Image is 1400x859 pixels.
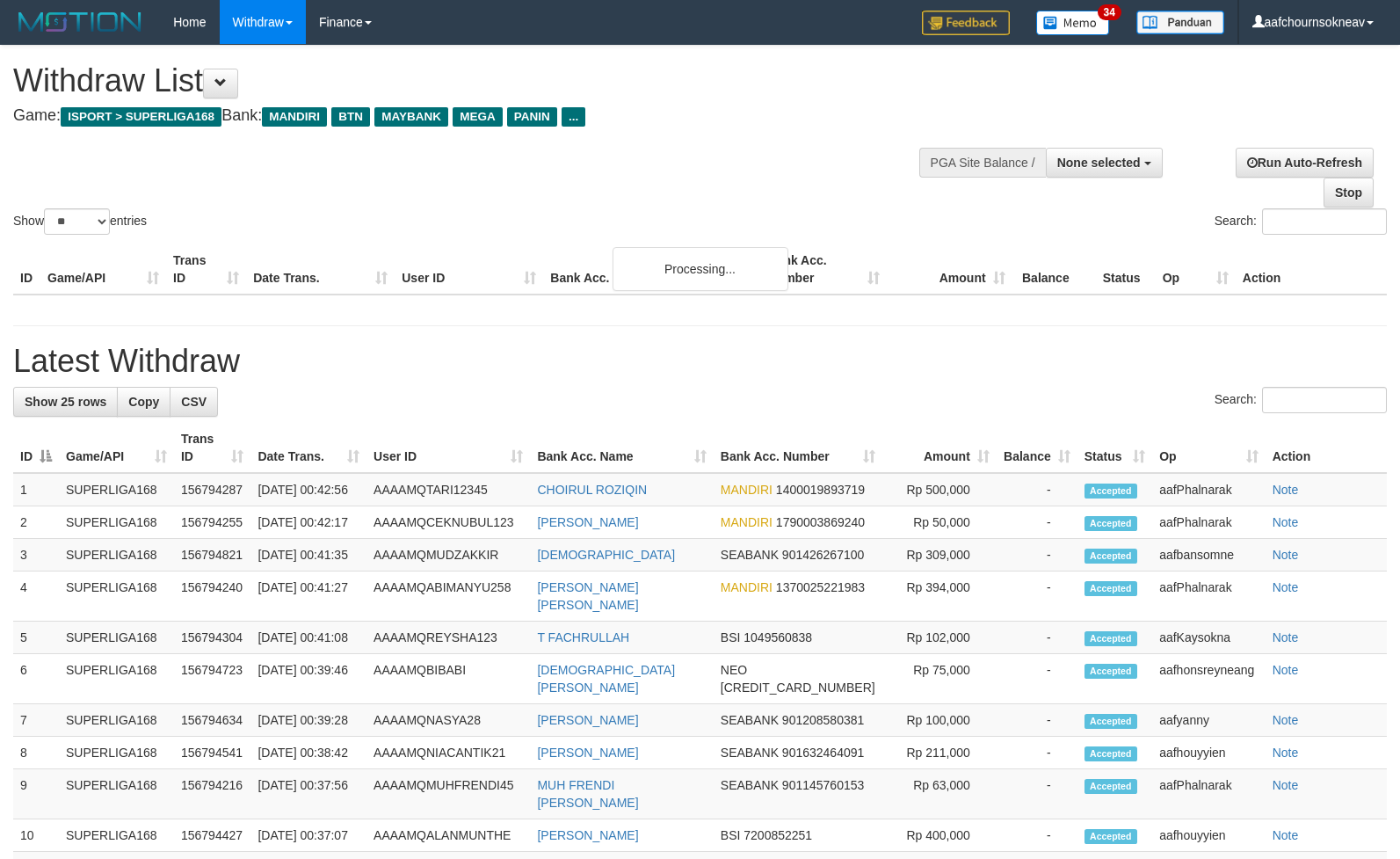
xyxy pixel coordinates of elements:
[59,622,174,654] td: SUPERLIGA168
[744,828,812,842] span: Copy 7200852251 to clipboard
[1084,829,1137,844] span: Accepted
[13,9,147,35] img: MOTION_logo.png
[537,548,675,562] a: [DEMOGRAPHIC_DATA]
[562,107,585,127] span: ...
[537,828,638,842] a: [PERSON_NAME]
[250,819,366,852] td: [DATE] 00:37:07
[1057,156,1141,170] span: None selected
[13,819,59,852] td: 10
[882,704,997,737] td: Rp 100,000
[1273,828,1299,842] a: Note
[1273,548,1299,562] a: Note
[1084,746,1137,761] span: Accepted
[997,473,1077,506] td: -
[882,622,997,654] td: Rp 102,000
[1046,148,1163,178] button: None selected
[174,571,251,622] td: 156794240
[721,828,741,842] span: BSI
[13,344,1387,379] h1: Latest Withdraw
[13,63,916,98] h1: Withdraw List
[250,473,366,506] td: [DATE] 00:42:56
[721,580,773,594] span: MANDIRI
[250,704,366,737] td: [DATE] 00:39:28
[1077,423,1152,473] th: Status: activate to sort column ascending
[1084,581,1137,596] span: Accepted
[61,107,221,127] span: ISPORT > SUPERLIGA168
[59,571,174,622] td: SUPERLIGA168
[782,746,864,760] span: Copy 901632464091 to clipboard
[997,654,1077,704] td: -
[1262,387,1387,413] input: Search:
[997,704,1077,737] td: -
[1152,654,1265,704] td: aafhonsreyneang
[1152,704,1265,737] td: aafyanny
[174,654,251,704] td: 156794723
[174,423,251,473] th: Trans ID: activate to sort column ascending
[882,819,997,852] td: Rp 400,000
[13,622,59,654] td: 5
[1266,423,1387,473] th: Action
[13,506,59,539] td: 2
[366,473,530,506] td: AAAAMQTARI12345
[507,107,557,127] span: PANIN
[1152,819,1265,852] td: aafhouyyien
[1273,778,1299,792] a: Note
[174,819,251,852] td: 156794427
[1273,580,1299,594] a: Note
[1084,779,1137,794] span: Accepted
[13,571,59,622] td: 4
[174,622,251,654] td: 156794304
[1215,387,1387,413] label: Search:
[13,737,59,769] td: 8
[1262,208,1387,235] input: Search:
[537,515,638,529] a: [PERSON_NAME]
[1236,148,1374,178] a: Run Auto-Refresh
[1084,484,1137,499] span: Accepted
[59,423,174,473] th: Game/API: activate to sort column ascending
[1084,516,1137,531] span: Accepted
[543,244,760,295] th: Bank Acc. Name
[760,244,886,295] th: Bank Acc. Number
[782,778,864,792] span: Copy 901145760153 to clipboard
[1273,713,1299,727] a: Note
[882,654,997,704] td: Rp 75,000
[1084,631,1137,646] span: Accepted
[1136,11,1224,34] img: panduan.png
[59,819,174,852] td: SUPERLIGA168
[782,548,864,562] span: Copy 901426267100 to clipboard
[882,506,997,539] td: Rp 50,000
[714,423,882,473] th: Bank Acc. Number: activate to sort column ascending
[721,630,741,644] span: BSI
[1152,539,1265,571] td: aafbansomne
[453,107,503,127] span: MEGA
[13,769,59,819] td: 9
[250,539,366,571] td: [DATE] 00:41:35
[366,423,530,473] th: User ID: activate to sort column ascending
[997,622,1077,654] td: -
[166,244,246,295] th: Trans ID
[1152,571,1265,622] td: aafPhalnarak
[59,506,174,539] td: SUPERLIGA168
[174,737,251,769] td: 156794541
[721,713,779,727] span: SEABANK
[374,107,448,127] span: MAYBANK
[776,580,865,594] span: Copy 1370025221983 to clipboard
[366,571,530,622] td: AAAAMQABIMANYU258
[887,244,1012,295] th: Amount
[1273,630,1299,644] a: Note
[44,208,110,235] select: Showentries
[174,769,251,819] td: 156794216
[721,778,779,792] span: SEABANK
[366,704,530,737] td: AAAAMQNASYA28
[537,630,629,644] a: T FACHRULLAH
[366,819,530,852] td: AAAAMQALANMUNTHE
[721,515,773,529] span: MANDIRI
[537,483,647,497] a: CHOIRUL ROZIQIN
[1152,769,1265,819] td: aafPhalnarak
[1156,244,1236,295] th: Op
[997,769,1077,819] td: -
[366,506,530,539] td: AAAAMQCEKNUBUL123
[1152,622,1265,654] td: aafKaysokna
[13,473,59,506] td: 1
[537,713,638,727] a: [PERSON_NAME]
